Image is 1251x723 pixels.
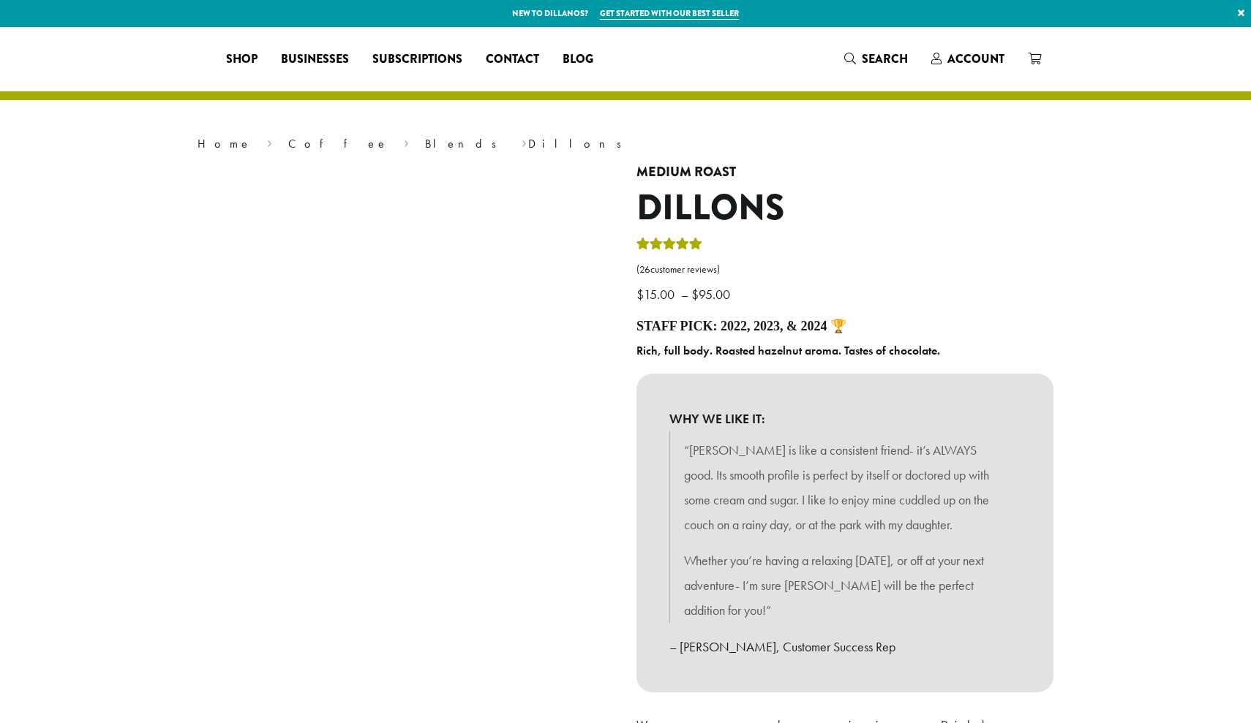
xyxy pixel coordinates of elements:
span: Shop [226,50,258,69]
bdi: 95.00 [691,286,734,303]
a: Home [198,136,252,151]
span: › [267,130,272,153]
span: Search [862,50,908,67]
span: 26 [639,263,650,276]
b: WHY WE LIKE IT: [669,406,1021,431]
a: Coffee [288,136,388,151]
h4: Medium Roast [636,164,1053,181]
a: Blends [425,136,506,151]
a: Shop [214,48,269,71]
p: Whether you’re having a relaxing [DATE], or off at your next adventure- I’m sure [PERSON_NAME] wi... [684,548,1006,622]
span: Blog [563,50,593,69]
h1: Dillons [636,187,1053,230]
a: Search [833,47,920,71]
p: – [PERSON_NAME], Customer Success Rep [669,635,1021,659]
a: (26customer reviews) [636,262,1053,277]
nav: Breadcrumb [198,135,1053,153]
span: Contact [486,50,539,69]
span: $ [636,286,644,303]
span: › [522,130,527,153]
span: $ [691,286,699,303]
bdi: 15.00 [636,286,678,303]
span: Subscriptions [372,50,462,69]
span: Account [947,50,1004,67]
span: › [404,130,409,153]
b: Rich, full body. Roasted hazelnut aroma. Tastes of chocolate. [636,343,940,358]
span: Businesses [281,50,349,69]
h4: Staff Pick: 2022, 2023, & 2024 🏆 [636,319,1053,335]
span: – [681,286,688,303]
div: Rated 5.00 out of 5 [636,235,702,257]
a: Get started with our best seller [600,7,739,20]
p: “[PERSON_NAME] is like a consistent friend- it’s ALWAYS good. Its smooth profile is perfect by it... [684,438,1006,537]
